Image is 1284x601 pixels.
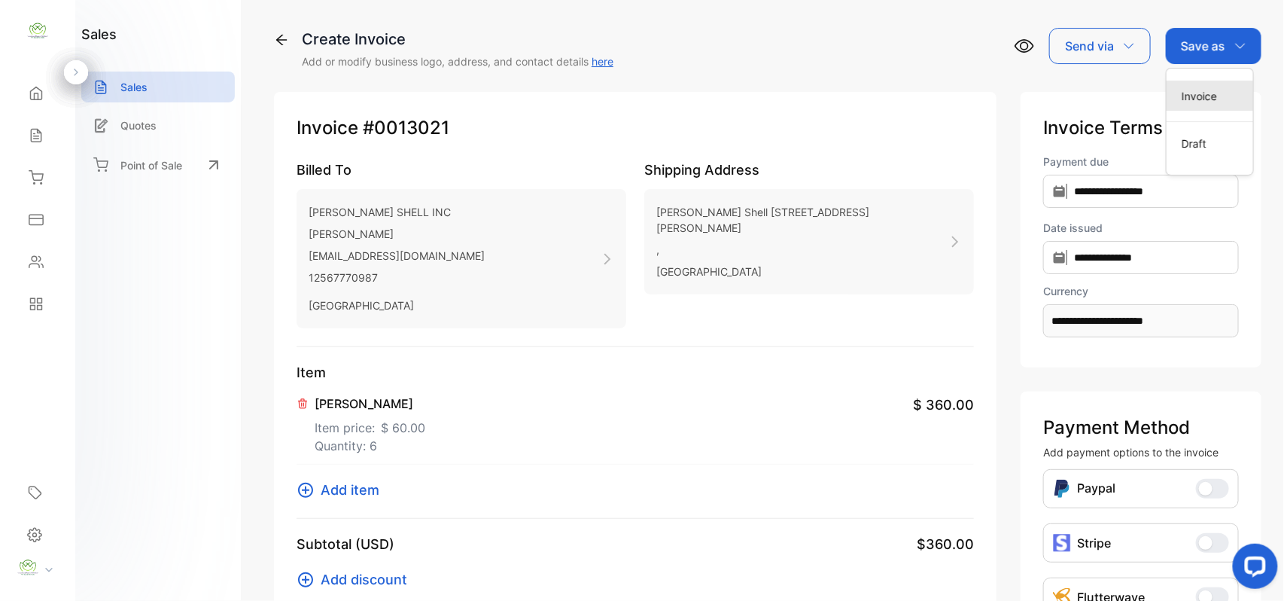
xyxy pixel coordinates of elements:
[315,437,425,455] p: Quantity: 6
[297,534,394,554] p: Subtotal (USD)
[81,148,235,182] a: Point of Sale
[1077,534,1111,552] p: Stripe
[656,261,948,282] p: [GEOGRAPHIC_DATA]
[644,160,974,180] p: Shipping Address
[309,267,485,288] p: 12567770987
[297,160,626,180] p: Billed To
[297,362,974,383] p: Item
[1043,220,1239,236] label: Date issued
[321,569,407,590] span: Add discount
[1053,534,1071,552] img: icon
[1043,444,1239,460] p: Add payment options to the invoice
[309,294,485,316] p: [GEOGRAPHIC_DATA]
[26,20,49,42] img: logo
[297,114,974,142] p: Invoice
[913,395,974,415] span: $ 360.00
[656,201,948,239] p: [PERSON_NAME] Shell [STREET_ADDRESS][PERSON_NAME]
[309,201,485,223] p: [PERSON_NAME] SHELL INC
[917,534,974,554] span: $360.00
[1221,538,1284,601] iframe: LiveChat chat widget
[1166,28,1261,64] button: Save as
[1043,154,1239,169] label: Payment due
[17,557,39,579] img: profile
[1043,414,1239,441] p: Payment Method
[381,419,425,437] span: $ 60.00
[309,223,485,245] p: [PERSON_NAME]
[297,480,388,500] button: Add item
[1043,283,1239,299] label: Currency
[1049,28,1151,64] button: Send via
[302,53,613,69] p: Add or modify business logo, address, and contact details
[309,245,485,267] p: [EMAIL_ADDRESS][DOMAIN_NAME]
[315,413,425,437] p: Item price:
[120,117,157,133] p: Quotes
[1167,81,1253,111] div: Invoice
[297,569,416,590] button: Add discount
[81,72,235,102] a: Sales
[1053,479,1071,499] img: Icon
[120,157,182,173] p: Point of Sale
[363,114,449,142] span: #0013021
[1181,37,1225,55] p: Save as
[592,55,613,68] a: here
[81,110,235,141] a: Quotes
[1167,128,1253,158] div: Draft
[302,28,613,50] div: Create Invoice
[1077,479,1115,499] p: Paypal
[120,79,148,95] p: Sales
[656,239,948,261] p: ,
[1043,114,1239,142] p: Invoice Terms
[1065,37,1114,55] p: Send via
[81,24,117,44] h1: sales
[321,480,379,500] span: Add item
[315,395,425,413] p: [PERSON_NAME]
